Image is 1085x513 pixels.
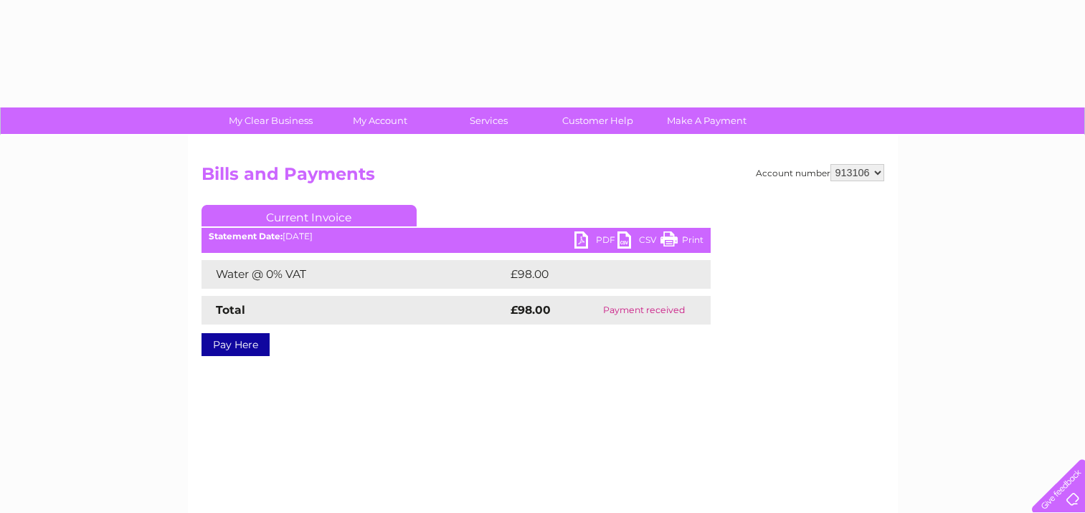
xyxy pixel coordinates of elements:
b: Statement Date: [209,231,283,241]
a: Print [660,231,703,252]
a: Current Invoice [202,205,417,226]
td: Payment received [577,296,710,325]
td: Water @ 0% VAT [202,260,507,289]
div: [DATE] [202,231,711,241]
a: My Account [321,107,439,134]
div: Account number [756,164,884,181]
a: Services [430,107,548,134]
strong: Total [216,303,245,317]
a: Pay Here [202,333,270,356]
td: £98.00 [507,260,683,289]
a: My Clear Business [212,107,330,134]
a: CSV [617,231,660,252]
a: PDF [574,231,617,252]
strong: £98.00 [511,303,551,317]
h2: Bills and Payments [202,164,884,191]
a: Customer Help [539,107,657,134]
a: Make A Payment [648,107,766,134]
